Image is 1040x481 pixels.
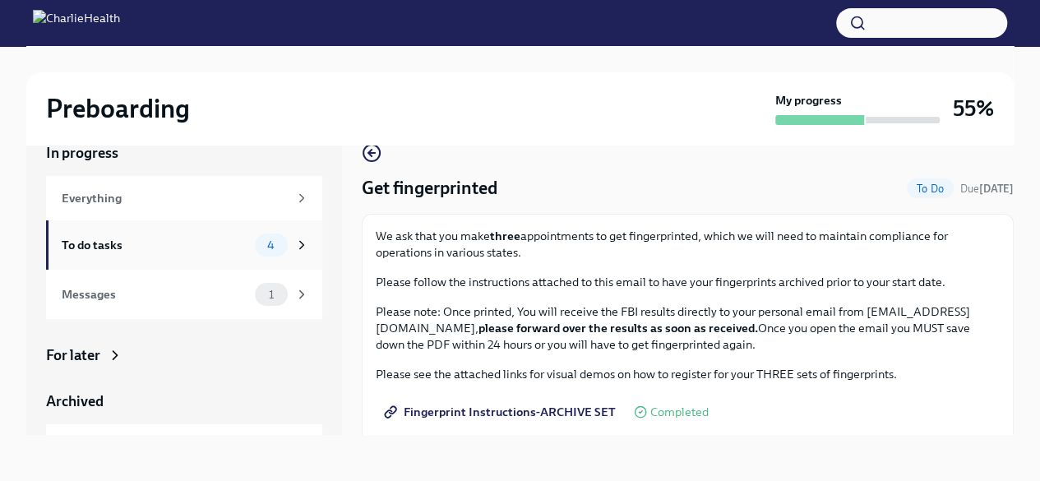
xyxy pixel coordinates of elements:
img: CharlieHealth [33,10,120,36]
strong: three [490,229,520,243]
a: Everything [46,176,322,220]
p: Please note: Once printed, You will receive the FBI results directly to your personal email from ... [376,303,1000,353]
h2: Preboarding [46,92,190,125]
a: In progress [46,143,322,163]
div: Messages [62,285,248,303]
a: To do tasks4 [46,220,322,270]
div: To do tasks [62,236,248,254]
a: For later [46,345,322,365]
span: 1 [259,289,284,301]
p: We ask that you make appointments to get fingerprinted, which we will need to maintain compliance... [376,228,1000,261]
h4: Get fingerprinted [362,176,497,201]
span: To Do [907,183,954,195]
span: 4 [257,239,284,252]
span: Fingerprint Instructions-ARCHIVE SET [387,404,616,420]
strong: please forward over the results as soon as received. [478,321,758,335]
a: Messages1 [46,270,322,319]
p: Please follow the instructions attached to this email to have your fingerprints archived prior to... [376,274,1000,290]
a: Archived [46,391,322,411]
h3: 55% [953,94,994,123]
span: Completed [650,406,709,419]
div: For later [46,345,100,365]
span: Due [960,183,1014,195]
p: Please see the attached links for visual demos on how to register for your THREE sets of fingerpr... [376,366,1000,382]
span: September 5th, 2025 06:00 [960,181,1014,197]
a: Fingerprint Instructions-ARCHIVE SET [376,395,627,428]
div: Everything [62,189,288,207]
strong: My progress [775,92,842,109]
strong: [DATE] [979,183,1014,195]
